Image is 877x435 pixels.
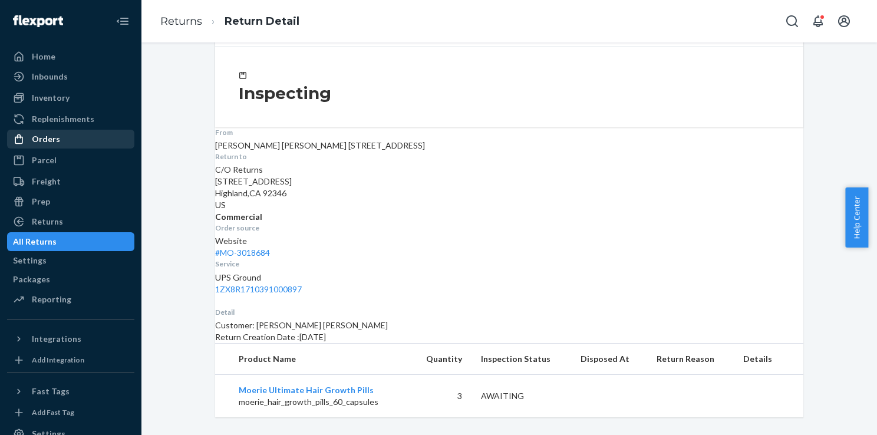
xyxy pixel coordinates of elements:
a: Freight [7,172,134,191]
div: AWAITING [481,390,562,402]
div: Returns [32,216,63,228]
a: Add Fast Tag [7,406,134,420]
button: Fast Tags [7,382,134,401]
a: Orders [7,130,134,149]
a: #MO-3018684 [215,248,270,258]
button: Open notifications [806,9,830,33]
p: moerie_hair_growth_pills_60_capsules [239,396,400,408]
p: C/O Returns [215,164,803,176]
div: Reporting [32,294,71,305]
strong: Commercial [215,212,262,222]
div: Home [32,51,55,62]
p: Customer: [PERSON_NAME] [PERSON_NAME] [215,319,803,331]
div: Freight [32,176,61,187]
dt: Return to [215,151,803,162]
p: Return Creation Date : [DATE] [215,331,803,343]
th: Product Name [215,344,410,375]
div: Fast Tags [32,385,70,397]
a: Settings [7,251,134,270]
p: Highland , CA 92346 [215,187,803,199]
div: Inbounds [32,71,68,83]
button: Help Center [845,187,868,248]
a: Returns [160,15,202,28]
a: Replenishments [7,110,134,128]
a: Add Integration [7,353,134,367]
button: Open Search Box [780,9,804,33]
div: Replenishments [32,113,94,125]
th: Disposed At [571,344,648,375]
button: Close Navigation [111,9,134,33]
div: Inventory [32,92,70,104]
a: Returns [7,212,134,231]
div: Packages [13,273,50,285]
th: Details [734,344,803,375]
p: US [215,199,803,211]
dt: From [215,127,803,137]
div: Add Fast Tag [32,407,74,417]
th: Return Reason [647,344,733,375]
a: Return Detail [225,15,299,28]
dt: Service [215,259,803,269]
p: [STREET_ADDRESS] [215,176,803,187]
div: Orders [32,133,60,145]
div: Prep [32,196,50,207]
a: Prep [7,192,134,211]
a: Reporting [7,290,134,309]
h3: Inspecting [239,83,780,104]
span: [PERSON_NAME] [PERSON_NAME] [STREET_ADDRESS] [215,140,425,150]
a: Parcel [7,151,134,170]
img: Flexport logo [13,15,63,27]
th: Inspection Status [472,344,571,375]
a: Inbounds [7,67,134,86]
th: Quantity [410,344,472,375]
a: 1ZX8R1710391000897 [215,284,302,294]
div: Parcel [32,154,57,166]
button: Open account menu [832,9,856,33]
div: Add Integration [32,355,84,365]
div: Website [215,235,803,259]
dt: Detail [215,307,803,317]
ol: breadcrumbs [151,4,309,39]
td: 3 [410,374,472,417]
a: Moerie Ultimate Hair Growth Pills [239,385,374,395]
span: UPS Ground [215,272,261,282]
a: Packages [7,270,134,289]
a: All Returns [7,232,134,251]
button: Integrations [7,329,134,348]
a: Inventory [7,88,134,107]
div: All Returns [13,236,57,248]
dt: Order source [215,223,803,233]
div: Settings [13,255,47,266]
div: Integrations [32,333,81,345]
a: Home [7,47,134,66]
